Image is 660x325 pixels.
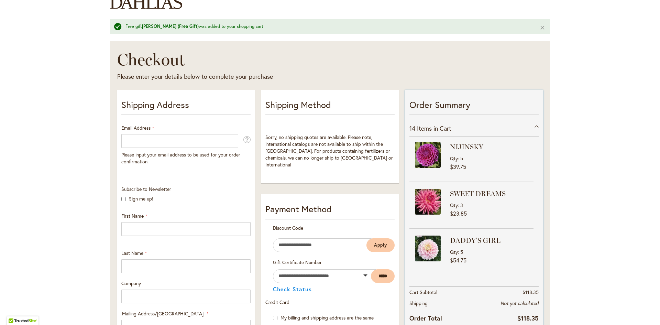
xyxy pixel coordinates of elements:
p: Order Summary [409,98,539,115]
span: 5 [460,155,463,162]
span: Qty [450,202,458,208]
iframe: Launch Accessibility Center [5,301,24,320]
img: NIJINSKY [415,142,441,168]
span: Email Address [121,124,151,131]
span: $118.35 [517,314,539,322]
th: Cart Subtotal [409,287,469,298]
img: DADDY'S GIRL [415,236,441,261]
button: Apply [366,238,395,252]
span: 5 [460,249,463,255]
span: $39.75 [450,163,466,170]
span: $23.85 [450,210,467,217]
h1: Checkout [117,49,419,70]
span: $118.35 [522,289,539,295]
span: Items in Cart [417,124,451,132]
div: Payment Method [265,203,395,219]
span: Subscribe to Newsletter [121,186,171,192]
span: Discount Code [273,225,303,231]
div: Please enter your details below to complete your purchase [117,72,419,81]
span: Gift Certificate Number [273,259,322,266]
span: Company [121,280,141,286]
p: Shipping Method [265,98,395,115]
label: Sign me up! [129,195,153,202]
span: Not yet calculated [500,300,539,306]
strong: NIJINSKY [450,142,532,152]
img: SWEET DREAMS [415,189,441,215]
button: Check Status [273,286,312,292]
span: Last Name [121,250,143,256]
span: Please input your email address to be used for your order confirmation. [121,151,240,165]
span: Shipping [409,300,428,306]
span: My billing and shipping address are the same [280,314,374,321]
span: Mailing Address/[GEOGRAPHIC_DATA] [122,310,203,317]
strong: SWEET DREAMS [450,189,532,198]
span: 14 [409,124,415,132]
span: $54.75 [450,257,466,264]
strong: Order Total [409,313,442,323]
strong: DADDY'S GIRL [450,236,532,245]
span: Sorry, no shipping quotes are available. Please note, international catalogs are not available to... [265,134,393,168]
span: Qty [450,249,458,255]
span: Credit Card [265,299,289,305]
strong: [PERSON_NAME] (Free Gift) [142,23,199,29]
span: 3 [460,202,463,208]
span: Apply [374,242,387,248]
p: Shipping Address [121,98,251,115]
span: Qty [450,155,458,162]
span: First Name [121,213,144,219]
div: Free gift was added to your shopping cart [125,23,529,30]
